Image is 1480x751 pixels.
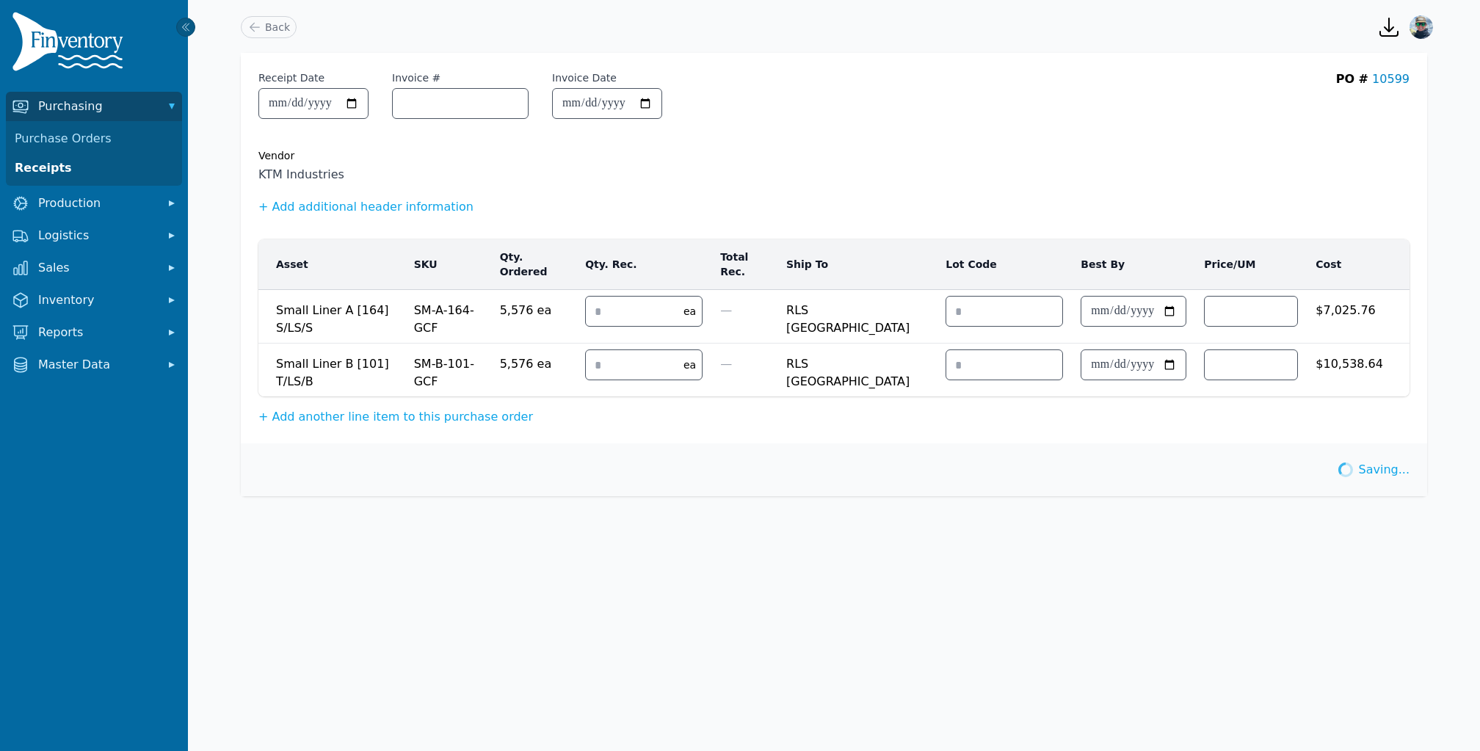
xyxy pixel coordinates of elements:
[38,259,156,277] span: Sales
[38,98,156,115] span: Purchasing
[258,408,533,426] button: + Add another line item to this purchase order
[786,296,928,337] span: RLS [GEOGRAPHIC_DATA]
[576,239,711,290] th: Qty. Rec.
[405,344,491,397] td: SM-B-101-GCF
[38,227,156,244] span: Logistics
[405,239,491,290] th: SKU
[491,239,577,290] th: Qty. Ordered
[777,239,937,290] th: Ship To
[6,221,182,250] button: Logistics
[1341,452,1410,487] div: Saving...
[500,349,568,373] span: 5,576 ea
[937,239,1072,290] th: Lot Code
[1072,239,1195,290] th: Best By
[1307,239,1392,290] th: Cost
[678,304,702,319] div: ea
[1316,296,1383,319] span: $7,025.76
[276,296,396,337] span: Small Liner A [164] S/LS/S
[6,318,182,347] button: Reports
[258,148,1410,163] div: Vendor
[38,324,156,341] span: Reports
[6,189,182,218] button: Production
[241,16,297,38] a: Back
[720,303,732,317] span: —
[276,349,396,391] span: Small Liner B [101] T/LS/B
[38,291,156,309] span: Inventory
[12,12,129,77] img: Finventory
[405,290,491,344] td: SM-A-164-GCF
[1410,15,1433,39] img: Karina Wright
[258,166,1410,184] span: KTM Industries
[392,70,440,85] label: Invoice #
[6,253,182,283] button: Sales
[6,286,182,315] button: Inventory
[38,195,156,212] span: Production
[9,124,179,153] a: Purchase Orders
[6,92,182,121] button: Purchasing
[678,358,702,372] div: ea
[1336,72,1368,86] span: PO #
[552,70,617,85] label: Invoice Date
[6,350,182,380] button: Master Data
[720,357,732,371] span: —
[258,198,474,216] button: + Add additional header information
[711,239,777,290] th: Total Rec.
[1316,349,1383,373] span: $10,538.64
[38,356,156,374] span: Master Data
[786,349,928,391] span: RLS [GEOGRAPHIC_DATA]
[500,296,568,319] span: 5,576 ea
[1372,72,1410,86] a: 10599
[1195,239,1307,290] th: Price/UM
[258,70,324,85] label: Receipt Date
[258,239,405,290] th: Asset
[9,153,179,183] a: Receipts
